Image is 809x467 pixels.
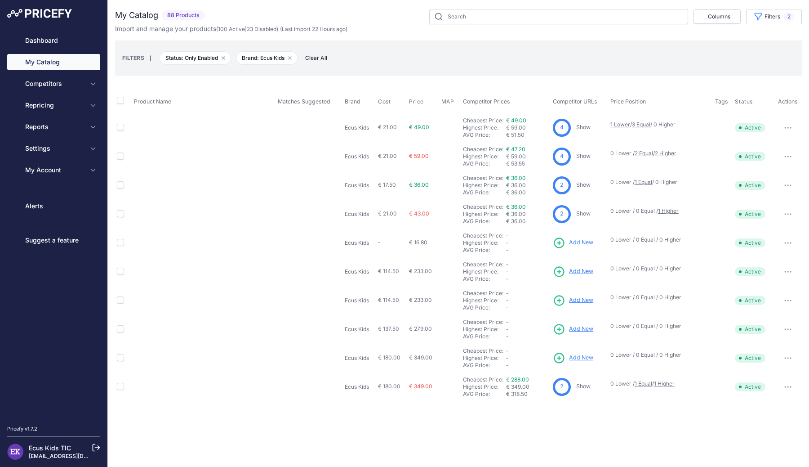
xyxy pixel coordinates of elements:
button: Competitors [7,76,100,92]
a: € 49.00 [506,117,526,124]
span: Price [409,98,424,105]
div: Highest Price: [463,297,506,304]
span: Active [735,152,765,161]
span: € 114.50 [378,268,399,274]
button: My Account [7,162,100,178]
span: 2 [560,181,564,189]
small: | [144,55,156,61]
span: € 279.00 [409,325,432,332]
div: € 36.00 [506,218,549,225]
span: - [506,355,509,361]
div: Highest Price: [463,239,506,247]
div: Highest Price: [463,383,506,391]
button: Cost [378,98,392,105]
nav: Sidebar [7,32,100,414]
div: AVG Price: [463,304,506,311]
a: Suggest a feature [7,232,100,248]
p: Ecus Kids [345,268,374,275]
div: Highest Price: [463,211,506,218]
a: Cheapest Price: [463,203,503,210]
button: Columns [693,9,741,24]
span: Active [735,267,765,276]
small: FILTERS [122,54,144,61]
span: € 180.00 [378,383,400,390]
div: AVG Price: [463,189,506,196]
p: 0 Lower / 0 Equal / 0 Higher [610,323,707,330]
span: € 349.00 [506,383,529,390]
span: Active [735,296,765,305]
p: 0 Lower / 0 Equal / 0 Higher [610,236,707,243]
span: Active [735,354,765,363]
span: € 349.00 [409,354,432,361]
a: Cheapest Price: [463,347,503,354]
div: Highest Price: [463,268,506,275]
a: 1 Higher [658,207,679,214]
button: Settings [7,140,100,157]
a: 1 Lower [610,121,630,128]
a: Show [576,153,591,159]
a: Cheapest Price: [463,319,503,325]
p: Import and manage your products [115,24,347,33]
div: AVG Price: [463,333,506,340]
p: Ecus Kids [345,239,374,247]
span: € 49.00 [409,124,429,130]
span: (Last import 22 Hours ago) [280,26,347,32]
div: AVG Price: [463,131,506,139]
span: My Account [25,166,84,175]
div: € 318.50 [506,391,549,398]
p: 0 Lower / / [610,150,707,157]
span: Active [735,210,765,219]
span: Competitors [25,79,84,88]
p: Ecus Kids [345,182,374,189]
span: Competitor URLs [553,98,597,105]
span: Clear All [301,54,332,63]
span: 2 [784,12,794,21]
span: - [506,347,509,354]
span: 4 [560,123,564,132]
span: - [506,268,509,275]
span: € 43.00 [409,210,429,217]
a: Show [576,383,591,390]
span: - [506,290,509,296]
a: Add New [553,265,593,278]
span: Actions [778,98,798,105]
a: [EMAIL_ADDRESS][DOMAIN_NAME] [29,453,123,459]
a: Ecus Kids TIC [29,444,71,452]
span: - [506,362,509,368]
span: Brand: Ecus Kids [236,51,298,65]
button: Repricing [7,97,100,113]
span: € 21.00 [378,153,397,159]
div: Highest Price: [463,326,506,333]
span: Active [735,123,765,132]
span: - [506,239,509,246]
a: Cheapest Price: [463,290,503,296]
div: Highest Price: [463,355,506,362]
div: AVG Price: [463,247,506,254]
a: Add New [553,237,593,249]
span: € 17.50 [378,181,396,188]
a: Dashboard [7,32,100,49]
div: € 36.00 [506,189,549,196]
span: - [506,333,509,340]
div: Highest Price: [463,182,506,189]
a: 1 Equal [635,380,652,387]
span: Product Name [134,98,171,105]
span: Tags [715,98,728,105]
p: Ecus Kids [345,355,374,362]
span: € 36.00 [409,181,429,188]
a: € 36.00 [506,203,526,210]
span: Matches Suggested [278,98,330,105]
a: € 36.00 [506,175,526,181]
span: € 59.00 [409,153,429,159]
p: 0 Lower / 0 Equal / [610,207,707,215]
div: AVG Price: [463,391,506,398]
span: € 59.00 [506,153,526,160]
a: Cheapest Price: [463,146,503,153]
a: Cheapest Price: [463,232,503,239]
p: Ecus Kids [345,383,374,391]
span: Reports [25,122,84,131]
p: 0 Lower / / [610,380,707,387]
span: Add New [569,267,593,276]
span: Add New [569,238,593,247]
p: / / 0 Higher [610,121,707,128]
